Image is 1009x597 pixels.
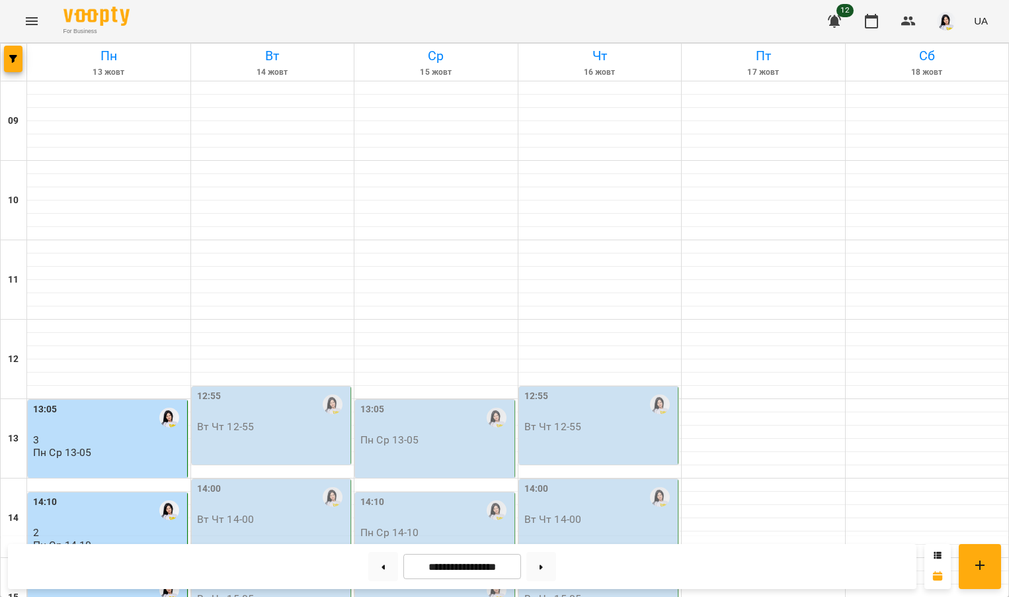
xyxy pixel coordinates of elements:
[520,66,680,79] h6: 16 жовт
[520,46,680,66] h6: Чт
[524,389,549,404] label: 12:55
[29,46,188,66] h6: Пн
[524,421,582,432] p: Вт Чт 12-55
[197,421,255,432] p: Вт Чт 12-55
[197,482,222,496] label: 14:00
[8,114,19,128] h6: 09
[848,66,1007,79] h6: 18 жовт
[650,487,670,507] img: Новицька Ольга Ігорівна
[33,495,58,510] label: 14:10
[356,46,516,66] h6: Ср
[8,352,19,367] h6: 12
[33,447,92,458] p: Пн Ср 13-05
[193,46,352,66] h6: Вт
[16,5,48,37] button: Menu
[63,7,130,26] img: Voopty Logo
[937,12,955,30] img: 2db0e6d87653b6f793ba04c219ce5204.jpg
[8,193,19,208] h6: 10
[360,495,385,510] label: 14:10
[159,408,179,428] img: Новицька Ольга Ігорівна
[159,500,179,520] img: Новицька Ольга Ігорівна
[836,4,854,17] span: 12
[487,408,506,428] img: Новицька Ольга Ігорівна
[969,9,993,33] button: UA
[33,434,184,445] p: 3
[33,527,184,538] p: 2
[524,482,549,496] label: 14:00
[360,527,419,538] p: Пн Ср 14-10
[684,66,843,79] h6: 17 жовт
[323,487,343,507] img: Новицька Ольга Ігорівна
[8,273,19,287] h6: 11
[360,434,419,445] p: Пн Ср 13-05
[323,394,343,414] img: Новицька Ольга Ігорівна
[524,514,582,525] p: Вт Чт 14-00
[360,402,385,417] label: 13:05
[487,500,506,520] img: Новицька Ольга Ігорівна
[848,46,1007,66] h6: Сб
[356,66,516,79] h6: 15 жовт
[193,66,352,79] h6: 14 жовт
[974,14,988,28] span: UA
[63,27,130,36] span: For Business
[8,511,19,526] h6: 14
[29,66,188,79] h6: 13 жовт
[650,394,670,414] img: Новицька Ольга Ігорівна
[684,46,843,66] h6: Пт
[33,402,58,417] label: 13:05
[197,514,255,525] p: Вт Чт 14-00
[197,389,222,404] label: 12:55
[8,432,19,446] h6: 13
